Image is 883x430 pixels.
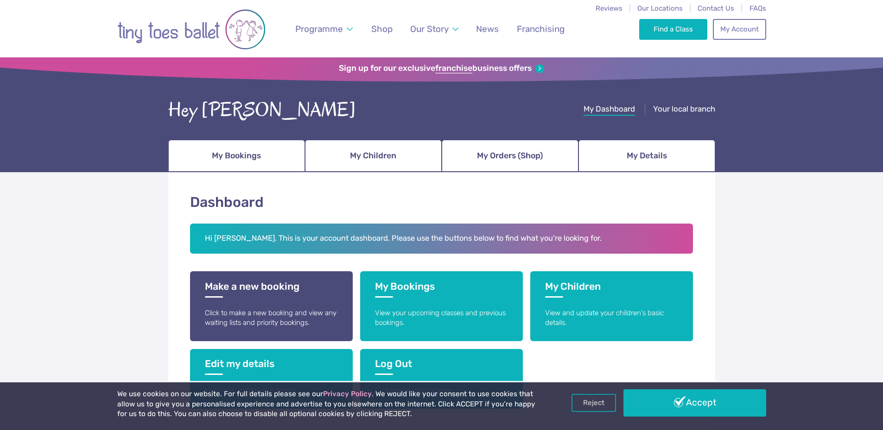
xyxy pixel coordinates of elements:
[713,19,766,39] a: My Account
[375,358,508,375] h3: Log Out
[339,63,544,74] a: Sign up for our exclusivefranchisebusiness offers
[360,349,523,409] a: Log Out Click here to log out now.
[596,4,623,12] a: Reviews
[410,24,449,34] span: Our Story
[545,308,678,328] p: View and update your children's basic details.
[295,24,343,34] span: Programme
[190,349,353,409] a: Edit my details View and update your details.
[305,140,442,172] a: My Children
[375,280,508,298] h3: My Bookings
[190,193,693,212] h1: Dashboard
[572,394,616,411] a: Reject
[578,140,715,172] a: My Details
[291,18,357,40] a: Programme
[442,140,578,172] a: My Orders (Shop)
[205,280,338,298] h3: Make a new booking
[168,140,305,172] a: My Bookings
[698,4,734,12] a: Contact Us
[750,4,766,12] a: FAQs
[627,148,667,164] span: My Details
[367,18,397,40] a: Shop
[190,271,353,341] a: Make a new booking Click to make a new booking and view any waiting lists and priority bookings.
[205,358,338,375] h3: Edit my details
[653,104,715,113] span: Your local branch
[639,19,707,39] a: Find a Class
[350,148,396,164] span: My Children
[530,271,693,341] a: My Children View and update your children's basic details.
[476,24,499,34] span: News
[517,24,565,34] span: Franchising
[212,148,261,164] span: My Bookings
[406,18,463,40] a: Our Story
[375,308,508,328] p: View your upcoming classes and previous bookings.
[512,18,569,40] a: Franchising
[545,280,678,298] h3: My Children
[477,148,543,164] span: My Orders (Shop)
[637,4,683,12] a: Our Locations
[623,389,766,416] a: Accept
[360,271,523,341] a: My Bookings View your upcoming classes and previous bookings.
[190,224,693,254] h2: Hi [PERSON_NAME]. This is your account dashboard. Please use the buttons below to find what you'r...
[323,390,372,398] a: Privacy Policy
[653,104,715,116] a: Your local branch
[205,308,338,328] p: Click to make a new booking and view any waiting lists and priority bookings.
[472,18,503,40] a: News
[117,6,266,53] img: tiny toes ballet
[168,96,356,125] div: Hey [PERSON_NAME]
[371,24,393,34] span: Shop
[435,63,472,74] strong: franchise
[117,389,539,419] p: We use cookies on our website. For full details please see our . We would like your consent to us...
